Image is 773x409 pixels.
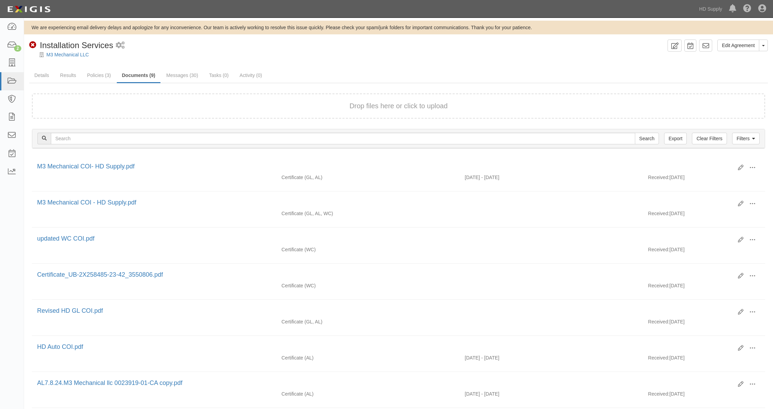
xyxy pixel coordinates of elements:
div: M3 Mechanical COI- HD Supply.pdf [37,162,733,171]
a: Edit Agreement [717,40,759,51]
div: [DATE] [643,210,765,220]
a: Details [29,68,54,82]
a: Revised HD GL COI.pdf [37,307,103,314]
div: General Liability Auto Liability Workers Compensation/Employers Liability [276,210,460,217]
div: [DATE] [643,318,765,329]
p: Received: [648,210,669,217]
a: Export [664,133,687,144]
p: Received: [648,318,669,325]
div: Auto Liability [276,354,460,361]
div: General Liability Auto Liability [276,174,460,181]
input: Search [635,133,659,144]
div: Revised HD GL COI.pdf [37,307,733,316]
a: Messages (30) [161,68,203,82]
div: HD Auto COI.pdf [37,343,733,352]
a: Results [55,68,81,82]
div: 2 [14,45,21,52]
div: Auto Liability [276,390,460,397]
div: Effective 01/30/2024 - Expiration 01/30/2025 [460,354,643,361]
a: M3 Mechanical LLC [46,52,89,57]
a: Activity (0) [234,68,267,82]
a: HD Supply [696,2,726,16]
p: Received: [648,354,669,361]
p: Received: [648,390,669,397]
p: Received: [648,282,669,289]
a: Tasks (0) [204,68,234,82]
a: M3 Mechanical COI- HD Supply.pdf [37,163,135,170]
p: Received: [648,246,669,253]
i: 2 scheduled workflows [116,42,125,49]
a: Documents (9) [117,68,160,83]
a: M3 Mechanical COI - HD Supply.pdf [37,199,136,206]
i: Non-Compliant [29,42,36,49]
div: Effective 08/01/2025 - Expiration 08/01/2026 [460,174,643,181]
div: [DATE] [643,354,765,365]
div: Certificate_UB-2X258485-23-42_3550806.pdf [37,270,733,279]
div: We are experiencing email delivery delays and apologize for any inconvenience. Our team is active... [24,24,773,31]
p: Received: [648,174,669,181]
a: Clear Filters [692,133,727,144]
div: [DATE] [643,174,765,184]
a: AL7.8.24.M3 Mechanical llc 0023919-01-CA copy.pdf [37,379,182,386]
div: updated WC COI.pdf [37,234,733,243]
div: [DATE] [643,390,765,401]
div: AL7.8.24.M3 Mechanical llc 0023919-01-CA copy.pdf [37,379,733,388]
div: Installation Services [29,40,113,51]
div: [DATE] [643,282,765,292]
span: Installation Services [40,41,113,50]
div: General Liability Auto Liability [276,318,460,325]
input: Search [51,133,635,144]
a: Filters [732,133,760,144]
div: Effective 07/08/2023 - Expiration 07/08/2024 [460,390,643,397]
button: Drop files here or click to upload [349,101,448,111]
div: [DATE] [643,246,765,256]
a: Policies (3) [82,68,116,82]
img: logo-5460c22ac91f19d4615b14bd174203de0afe785f0fc80cf4dbbc73dc1793850b.png [5,3,53,15]
i: Help Center - Complianz [743,5,751,13]
a: Certificate_UB-2X258485-23-42_3550806.pdf [37,271,163,278]
a: HD Auto COI.pdf [37,343,83,350]
a: updated WC COI.pdf [37,235,94,242]
div: Workers Compensation/Employers Liability [276,282,460,289]
div: Workers Compensation/Employers Liability [276,246,460,253]
div: M3 Mechanical COI - HD Supply.pdf [37,198,733,207]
